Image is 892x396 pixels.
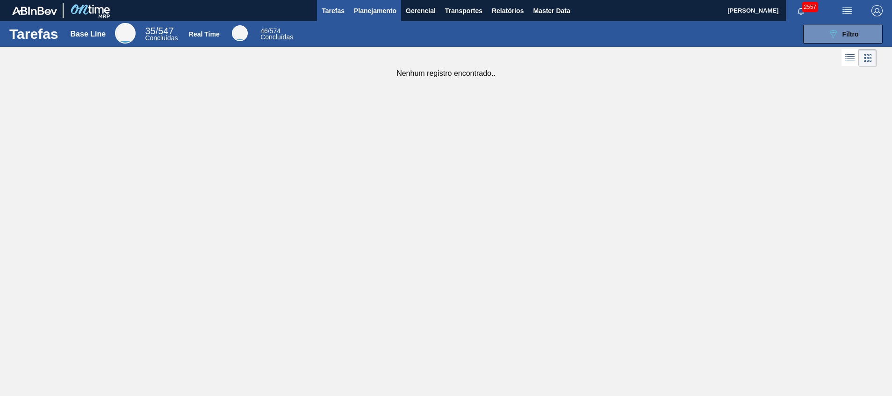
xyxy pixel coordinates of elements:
[786,4,816,17] button: Notificações
[260,28,293,40] div: Real Time
[189,30,220,38] div: Real Time
[145,26,173,36] span: / 547
[322,5,345,16] span: Tarefas
[871,5,883,16] img: Logout
[803,25,883,44] button: Filtro
[145,34,178,42] span: Concluídas
[492,5,524,16] span: Relatórios
[354,5,396,16] span: Planejamento
[115,23,136,44] div: Base Line
[842,5,853,16] img: userActions
[9,29,58,39] h1: Tarefas
[260,33,293,41] span: Concluídas
[232,25,248,41] div: Real Time
[145,26,155,36] span: 35
[145,27,178,41] div: Base Line
[406,5,436,16] span: Gerencial
[260,27,281,35] span: / 574
[260,27,268,35] span: 46
[802,2,818,12] span: 2557
[533,5,570,16] span: Master Data
[842,30,859,38] span: Filtro
[445,5,482,16] span: Transportes
[71,30,106,38] div: Base Line
[12,7,57,15] img: TNhmsLtSVTkK8tSr43FrP2fwEKptu5GPRR3wAAAABJRU5ErkJggg==
[859,49,877,67] div: Visão em Cards
[842,49,859,67] div: Visão em Lista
